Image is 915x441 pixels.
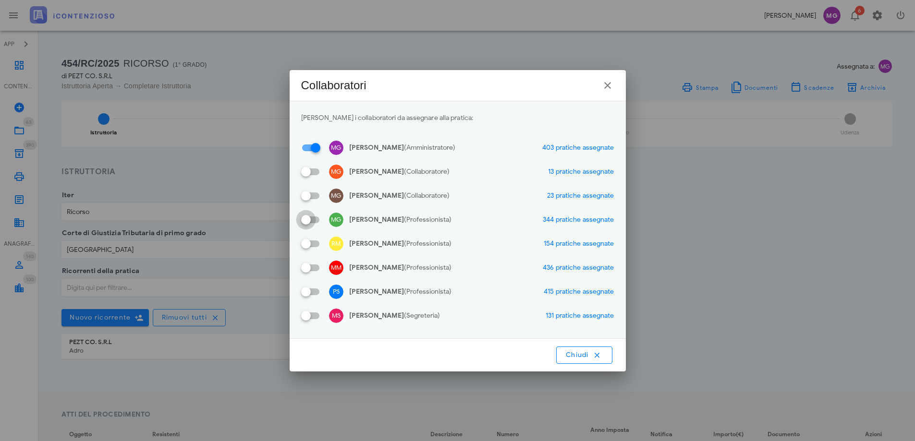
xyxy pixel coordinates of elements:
[329,165,343,179] span: MG
[404,287,451,297] span: (Professionista)
[349,143,404,153] span: [PERSON_NAME]
[546,310,614,321] a: 131 pratiche assegnate
[349,167,404,177] span: [PERSON_NAME]
[548,167,614,177] a: 13 pratiche assegnate
[349,215,404,225] span: [PERSON_NAME]
[404,143,455,153] span: (Amministratore)
[349,191,404,201] span: [PERSON_NAME]
[544,238,614,249] a: 154 pratiche assegnate
[404,239,451,249] span: (Professionista)
[404,215,451,225] span: (Professionista)
[301,113,614,123] p: [PERSON_NAME] i collaboratori da assegnare alla pratica:
[349,311,404,321] span: [PERSON_NAME]
[404,263,451,273] span: (Professionista)
[542,143,614,153] a: 403 pratiche assegnate
[404,311,440,321] span: (Segreteria)
[349,287,404,297] span: [PERSON_NAME]
[543,215,614,225] a: 344 pratiche assegnate
[543,262,614,273] a: 436 pratiche assegnate
[329,213,343,227] span: MG
[556,346,612,364] button: Chiudi
[565,351,603,359] span: Chiudi
[349,263,404,273] span: [PERSON_NAME]
[404,191,450,201] span: (Collaboratore)
[329,261,343,275] span: MM
[329,141,343,155] span: MG
[349,239,404,249] span: [PERSON_NAME]
[329,237,343,251] span: RM
[404,167,450,177] span: (Collaboratore)
[301,78,366,93] div: Collaboratori
[329,309,343,323] span: MS
[329,189,343,203] span: MG
[329,285,343,299] span: PS
[544,286,614,297] a: 415 pratiche assegnate
[547,191,614,201] a: 23 pratiche assegnate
